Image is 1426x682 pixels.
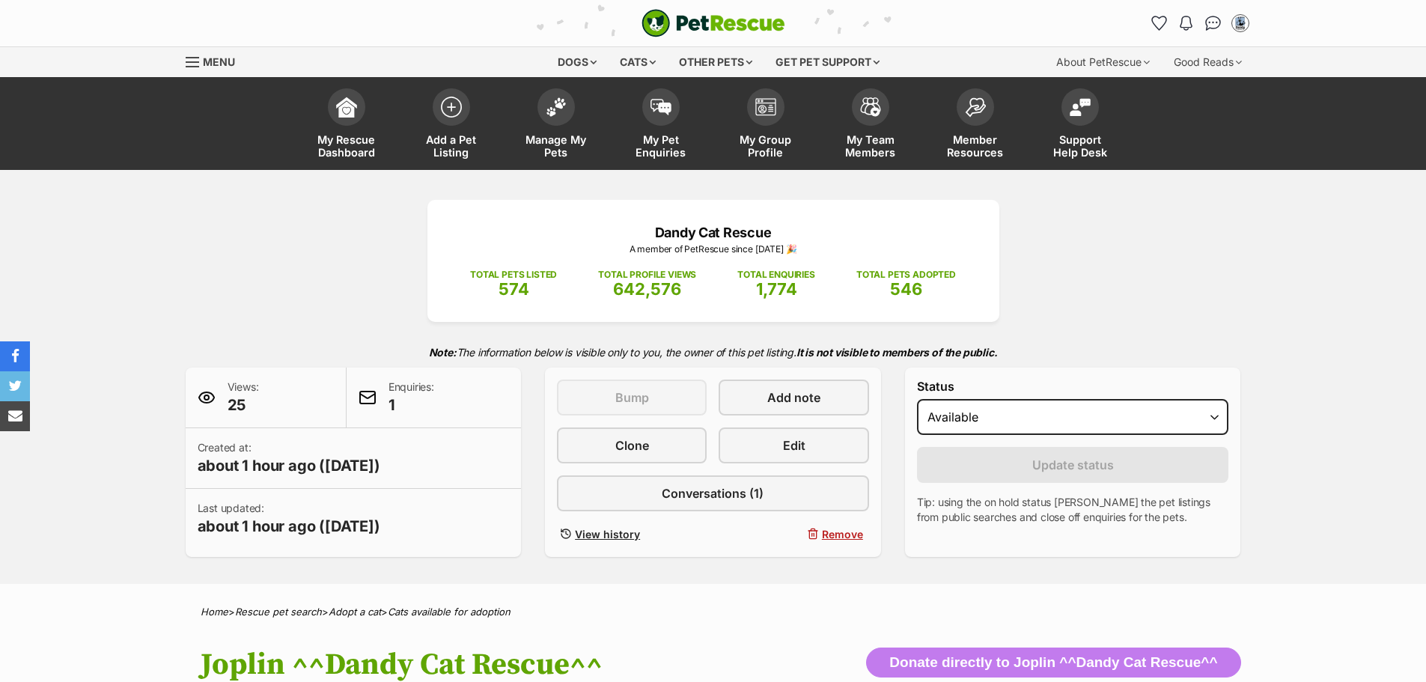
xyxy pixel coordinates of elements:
a: My Pet Enquiries [609,81,713,170]
a: Rescue pet search [235,606,322,618]
img: add-pet-listing-icon-0afa8454b4691262ce3f59096e99ab1cd57d4a30225e0717b998d2c9b9846f56.svg [441,97,462,118]
p: Last updated: [198,501,380,537]
a: My Rescue Dashboard [294,81,399,170]
strong: Note: [429,346,457,359]
a: Home [201,606,228,618]
img: team-members-icon-5396bd8760b3fe7c0b43da4ab00e1e3bb1a5d9ba89233759b79545d2d3fc5d0d.svg [860,97,881,117]
button: Update status [917,447,1229,483]
span: 642,576 [613,279,681,299]
span: Manage My Pets [522,133,590,159]
span: Menu [203,55,235,68]
span: 1,774 [756,279,797,299]
button: Remove [719,523,868,545]
a: Manage My Pets [504,81,609,170]
div: Other pets [668,47,763,77]
a: Conversations [1201,11,1225,35]
span: My Pet Enquiries [627,133,695,159]
a: My Group Profile [713,81,818,170]
strong: It is not visible to members of the public. [796,346,998,359]
img: member-resources-icon-8e73f808a243e03378d46382f2149f9095a855e16c252ad45f914b54edf8863c.svg [965,97,986,118]
img: manage-my-pets-icon-02211641906a0b7f246fdf0571729dbe1e7629f14944591b6c1af311fb30b64b.svg [546,97,567,117]
div: Cats [609,47,666,77]
img: logo-cat-932fe2b9b8326f06289b0f2fb663e598f794de774fb13d1741a6617ecf9a85b4.svg [642,9,785,37]
img: Melissa Mitchell profile pic [1233,16,1248,31]
span: 1 [389,395,434,415]
span: Support Help Desk [1046,133,1114,159]
a: Add note [719,380,868,415]
a: Adopt a cat [329,606,381,618]
p: Created at: [198,440,380,476]
span: Add a Pet Listing [418,133,485,159]
ul: Account quick links [1148,11,1252,35]
a: Support Help Desk [1028,81,1133,170]
button: Notifications [1174,11,1198,35]
a: Add a Pet Listing [399,81,504,170]
span: Bump [615,389,649,407]
p: TOTAL PROFILE VIEWS [598,268,696,281]
span: My Group Profile [732,133,799,159]
button: My account [1228,11,1252,35]
a: Conversations (1) [557,475,869,511]
p: Tip: using the on hold status [PERSON_NAME] the pet listings from public searches and close off e... [917,495,1229,525]
img: dashboard-icon-eb2f2d2d3e046f16d808141f083e7271f6b2e854fb5c12c21221c1fb7104beca.svg [336,97,357,118]
h1: Joplin ^^Dandy Cat Rescue^^ [201,648,834,682]
a: Cats available for adoption [388,606,511,618]
span: Update status [1032,456,1114,474]
img: group-profile-icon-3fa3cf56718a62981997c0bc7e787c4b2cf8bcc04b72c1350f741eb67cf2f40e.svg [755,98,776,116]
p: The information below is visible only to you, the owner of this pet listing. [186,337,1241,368]
button: Donate directly to Joplin ^^Dandy Cat Rescue^^ [866,648,1240,678]
img: help-desk-icon-fdf02630f3aa405de69fd3d07c3f3aa587a6932b1a1747fa1d2bba05be0121f9.svg [1070,98,1091,116]
a: Menu [186,47,246,74]
button: Bump [557,380,707,415]
span: about 1 hour ago ([DATE]) [198,516,380,537]
div: > > > [163,606,1264,618]
p: Views: [228,380,259,415]
a: View history [557,523,707,545]
span: 25 [228,395,259,415]
span: My Rescue Dashboard [313,133,380,159]
div: Get pet support [765,47,890,77]
div: Dogs [547,47,607,77]
span: Edit [783,436,805,454]
span: 574 [499,279,529,299]
a: Edit [719,427,868,463]
a: PetRescue [642,9,785,37]
span: Conversations (1) [662,484,764,502]
span: My Team Members [837,133,904,159]
p: A member of PetRescue since [DATE] 🎉 [450,243,977,256]
a: Favourites [1148,11,1171,35]
a: Member Resources [923,81,1028,170]
img: pet-enquiries-icon-7e3ad2cf08bfb03b45e93fb7055b45f3efa6380592205ae92323e6603595dc1f.svg [650,99,671,115]
span: Add note [767,389,820,407]
span: about 1 hour ago ([DATE]) [198,455,380,476]
label: Status [917,380,1229,393]
div: Good Reads [1163,47,1252,77]
img: notifications-46538b983faf8c2785f20acdc204bb7945ddae34d4c08c2a6579f10ce5e182be.svg [1180,16,1192,31]
span: Member Resources [942,133,1009,159]
p: TOTAL PETS LISTED [470,268,557,281]
p: TOTAL PETS ADOPTED [856,268,956,281]
p: TOTAL ENQUIRIES [737,268,814,281]
span: Remove [822,526,863,542]
span: View history [575,526,640,542]
img: chat-41dd97257d64d25036548639549fe6c8038ab92f7586957e7f3b1b290dea8141.svg [1205,16,1221,31]
span: 546 [890,279,922,299]
span: Clone [615,436,649,454]
p: Dandy Cat Rescue [450,222,977,243]
div: About PetRescue [1046,47,1160,77]
p: Enquiries: [389,380,434,415]
a: Clone [557,427,707,463]
a: My Team Members [818,81,923,170]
